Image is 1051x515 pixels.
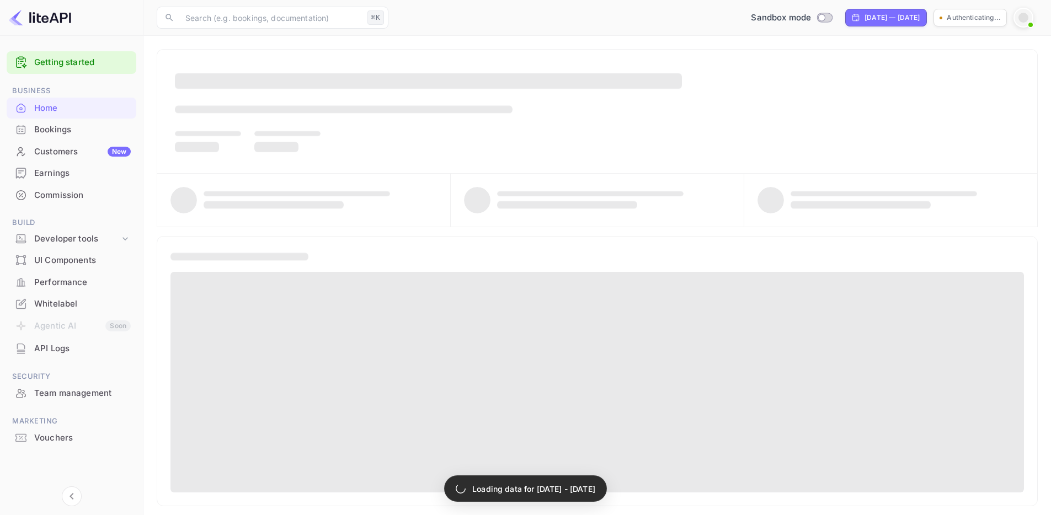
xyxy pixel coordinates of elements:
[7,415,136,427] span: Marketing
[7,272,136,292] a: Performance
[34,56,131,69] a: Getting started
[7,427,136,448] a: Vouchers
[7,293,136,315] div: Whitelabel
[34,298,131,310] div: Whitelabel
[34,276,131,289] div: Performance
[7,85,136,97] span: Business
[751,12,811,24] span: Sandbox mode
[472,483,595,495] p: Loading data for [DATE] - [DATE]
[34,233,120,245] div: Developer tools
[7,383,136,403] a: Team management
[7,119,136,141] div: Bookings
[7,338,136,360] div: API Logs
[7,272,136,293] div: Performance
[179,7,363,29] input: Search (e.g. bookings, documentation)
[7,383,136,404] div: Team management
[34,254,131,267] div: UI Components
[865,13,920,23] div: [DATE] — [DATE]
[7,229,136,249] div: Developer tools
[7,98,136,118] a: Home
[7,185,136,205] a: Commission
[7,217,136,229] span: Build
[845,9,927,26] div: Click to change the date range period
[746,12,836,24] div: Switch to Production mode
[7,163,136,183] a: Earnings
[34,189,131,202] div: Commission
[7,338,136,358] a: API Logs
[7,51,136,74] div: Getting started
[9,9,71,26] img: LiteAPI logo
[34,432,131,444] div: Vouchers
[7,371,136,383] span: Security
[34,387,131,400] div: Team management
[62,486,82,506] button: Collapse navigation
[7,98,136,119] div: Home
[7,163,136,184] div: Earnings
[7,185,136,206] div: Commission
[7,293,136,314] a: Whitelabel
[367,10,384,25] div: ⌘K
[7,141,136,163] div: CustomersNew
[947,13,1001,23] p: Authenticating...
[34,146,131,158] div: Customers
[34,102,131,115] div: Home
[34,167,131,180] div: Earnings
[34,342,131,355] div: API Logs
[7,427,136,449] div: Vouchers
[108,147,131,157] div: New
[7,250,136,271] div: UI Components
[7,250,136,270] a: UI Components
[7,141,136,162] a: CustomersNew
[7,119,136,140] a: Bookings
[34,124,131,136] div: Bookings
